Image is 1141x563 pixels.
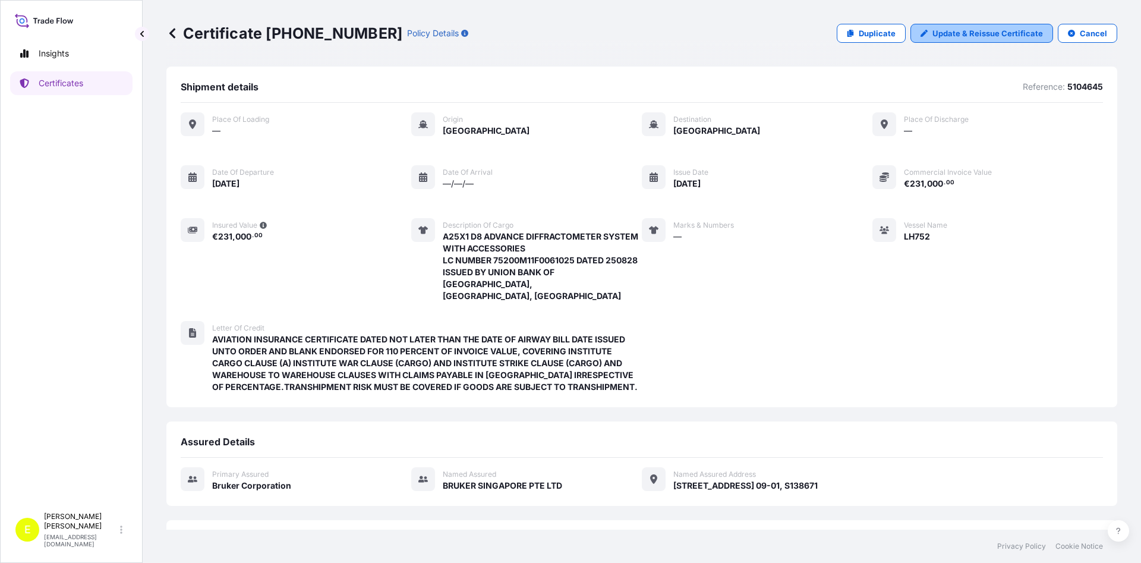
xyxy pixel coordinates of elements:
[212,125,220,137] span: —
[443,480,562,492] span: BRUKER SINGAPORE PTE LTD
[673,168,708,177] span: Issue Date
[443,168,493,177] span: Date of arrival
[212,334,642,393] span: AVIATION INSURANCE CERTIFICATE DATED NOT LATER THAN THE DATE OF AIRWAY BILL DATE ISSUED UNTO ORDE...
[218,232,232,241] span: 231
[904,125,912,137] span: —
[212,480,291,492] span: Bruker Corporation
[166,24,402,43] p: Certificate [PHONE_NUMBER]
[44,512,118,531] p: [PERSON_NAME] [PERSON_NAME]
[232,232,235,241] span: ,
[181,436,255,448] span: Assured Details
[946,181,954,185] span: 00
[904,168,992,177] span: Commercial Invoice Value
[673,221,734,230] span: Marks & Numbers
[39,48,69,59] p: Insights
[10,71,133,95] a: Certificates
[443,178,474,190] span: —/—/—
[252,234,254,238] span: .
[1080,27,1107,39] p: Cancel
[1058,24,1117,43] button: Cancel
[39,77,83,89] p: Certificates
[673,231,682,243] span: —
[910,24,1053,43] a: Update & Reissue Certificate
[904,180,910,188] span: €
[944,181,945,185] span: .
[837,24,906,43] a: Duplicate
[407,27,459,39] p: Policy Details
[44,533,118,548] p: [EMAIL_ADDRESS][DOMAIN_NAME]
[24,524,31,536] span: E
[673,115,711,124] span: Destination
[904,115,969,124] span: Place of discharge
[212,232,218,241] span: €
[1023,81,1065,93] p: Reference:
[443,221,513,230] span: Description of cargo
[212,323,264,333] span: Letter of Credit
[904,221,947,230] span: Vessel Name
[673,178,701,190] span: [DATE]
[904,231,930,243] span: LH752
[443,470,496,479] span: Named Assured
[443,231,642,302] span: A25X1 D8 ADVANCE DIFFRACTOMETER SYSTEM WITH ACCESSORIES LC NUMBER 75200M11F0061025 DATED 250828 I...
[910,180,924,188] span: 231
[927,180,943,188] span: 000
[673,125,760,137] span: [GEOGRAPHIC_DATA]
[673,470,756,479] span: Named Assured Address
[10,42,133,65] a: Insights
[443,115,463,124] span: Origin
[235,232,251,241] span: 000
[997,542,1046,551] a: Privacy Policy
[181,81,259,93] span: Shipment details
[443,125,529,137] span: [GEOGRAPHIC_DATA]
[212,178,239,190] span: [DATE]
[212,168,274,177] span: Date of departure
[924,180,927,188] span: ,
[1067,81,1103,93] p: 5104645
[859,27,896,39] p: Duplicate
[212,221,257,230] span: Insured Value
[1055,542,1103,551] a: Cookie Notice
[212,115,269,124] span: Place of Loading
[673,480,818,492] span: [STREET_ADDRESS] 09-01, S138671
[212,470,269,479] span: Primary assured
[254,234,263,238] span: 00
[932,27,1043,39] p: Update & Reissue Certificate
